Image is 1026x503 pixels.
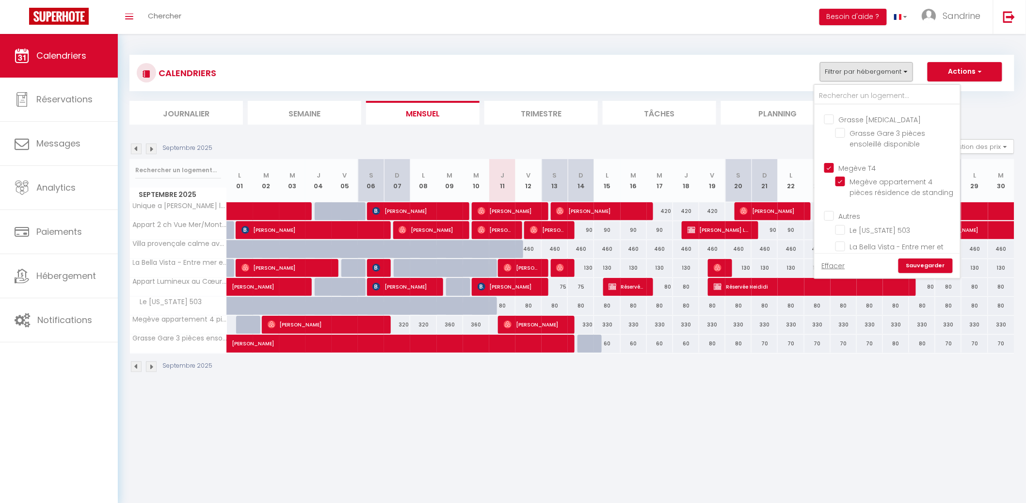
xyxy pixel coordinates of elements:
[962,297,988,315] div: 80
[410,316,436,334] div: 320
[556,259,565,277] span: [PERSON_NAME] [PERSON_NAME]
[553,171,557,180] abbr: S
[699,316,725,334] div: 330
[752,221,778,239] div: 90
[857,297,883,315] div: 80
[130,188,226,202] span: Septembre 2025
[988,335,1014,353] div: 70
[253,159,279,202] th: 02
[489,297,515,315] div: 80
[515,159,542,202] th: 12
[778,259,804,277] div: 130
[621,240,647,258] div: 460
[647,297,673,315] div: 80
[647,316,673,334] div: 330
[647,240,673,258] div: 460
[37,314,92,326] span: Notifications
[162,361,212,371] p: Septembre 2025
[358,159,384,202] th: 06
[778,221,804,239] div: 90
[883,335,909,353] div: 80
[463,159,489,202] th: 10
[673,335,699,353] div: 60
[399,221,460,239] span: [PERSON_NAME]
[804,297,831,315] div: 80
[943,10,981,22] span: Sandrine
[36,93,93,105] span: Réservations
[542,240,568,258] div: 460
[384,159,410,202] th: 07
[1003,11,1015,23] img: logout
[594,297,620,315] div: 80
[647,335,673,353] div: 60
[478,221,513,239] span: [PERSON_NAME]
[542,278,568,296] div: 75
[36,270,96,282] span: Hébergement
[647,221,673,239] div: 90
[647,202,673,220] div: 420
[603,101,716,125] li: Tâches
[778,159,804,202] th: 22
[568,221,594,239] div: 90
[422,171,425,180] abbr: L
[962,278,988,296] div: 80
[909,278,935,296] div: 80
[752,259,778,277] div: 130
[594,221,620,239] div: 90
[699,335,725,353] div: 80
[504,315,565,334] span: [PERSON_NAME]
[478,202,539,220] span: [PERSON_NAME]
[714,277,906,296] span: Réservée Heididi
[714,259,722,277] span: [PERSON_NAME]
[366,101,480,125] li: Mensuel
[594,335,620,353] div: 60
[8,4,37,33] button: Ouvrir le widget de chat LiveChat
[935,297,962,315] div: 80
[673,240,699,258] div: 460
[752,159,778,202] th: 21
[725,159,752,202] th: 20
[762,171,767,180] abbr: D
[369,171,373,180] abbr: S
[928,62,1002,81] button: Actions
[489,159,515,202] th: 11
[850,177,954,197] span: Megève appartement 4 pièces résidence de standing
[898,259,953,273] a: Sauvegarder
[850,226,911,235] span: Le [US_STATE] 503
[568,159,594,202] th: 14
[504,259,539,277] span: [PERSON_NAME]
[831,297,857,315] div: 80
[372,277,433,296] span: [PERSON_NAME]
[372,202,460,220] span: [PERSON_NAME]
[778,240,804,258] div: 460
[232,273,299,291] span: [PERSON_NAME]
[594,259,620,277] div: 130
[988,316,1014,334] div: 330
[131,278,228,285] span: Appart Lumineux au Cœur de Grasse – Vue et Charme
[609,277,643,296] span: Réservée Jeni
[279,159,305,202] th: 03
[410,159,436,202] th: 08
[935,278,962,296] div: 80
[384,316,410,334] div: 320
[839,211,861,221] span: Autres
[289,171,295,180] abbr: M
[988,297,1014,315] div: 80
[129,101,243,125] li: Journalier
[568,316,594,334] div: 330
[227,159,253,202] th: 01
[568,259,594,277] div: 130
[883,316,909,334] div: 330
[131,297,205,308] span: Le [US_STATE] 503
[463,316,489,334] div: 360
[752,240,778,258] div: 460
[530,221,565,239] span: [PERSON_NAME]
[305,159,332,202] th: 04
[909,297,935,315] div: 80
[804,202,831,220] div: 450
[568,278,594,296] div: 75
[673,297,699,315] div: 80
[131,335,228,342] span: Grasse Gare 3 pièces ensoleillé disponible
[721,101,834,125] li: Planning
[621,335,647,353] div: 60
